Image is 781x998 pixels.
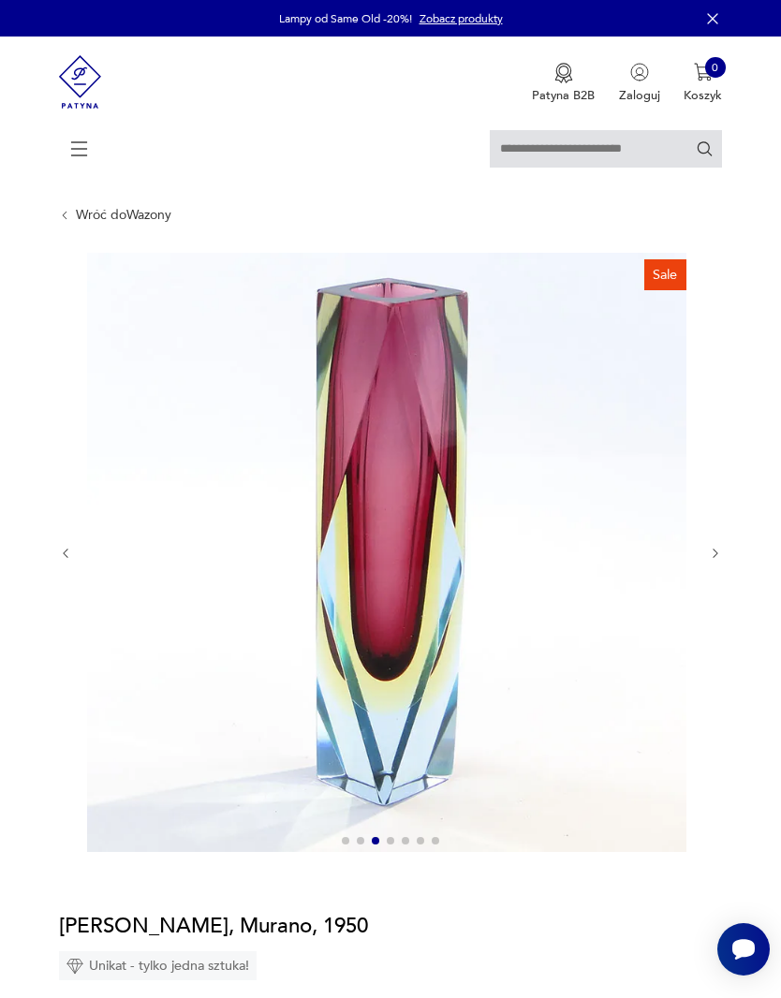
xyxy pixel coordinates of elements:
div: 0 [705,57,726,78]
img: Patyna - sklep z meblami i dekoracjami vintage [59,37,102,127]
div: Sale [644,259,686,291]
p: Lampy od Same Old -20%! [279,11,412,26]
a: Zobacz produkty [420,11,503,26]
h1: [PERSON_NAME], Murano, 1950 [59,912,368,940]
img: Zdjęcie produktu Wazon Mandruzatto, Murano, 1950 [87,253,686,852]
img: Ikona medalu [554,63,573,83]
img: Ikona koszyka [694,63,713,81]
button: 0Koszyk [684,63,722,104]
img: Ikona diamentu [66,958,83,975]
button: Patyna B2B [532,63,595,104]
p: Zaloguj [619,87,660,104]
button: Zaloguj [619,63,660,104]
button: Szukaj [696,139,714,157]
iframe: Smartsupp widget button [717,923,770,976]
p: Koszyk [684,87,722,104]
div: Unikat - tylko jedna sztuka! [59,951,257,980]
a: Wróć doWazony [76,208,171,223]
p: Patyna B2B [532,87,595,104]
a: Ikona medaluPatyna B2B [532,63,595,104]
img: Ikonka użytkownika [630,63,649,81]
